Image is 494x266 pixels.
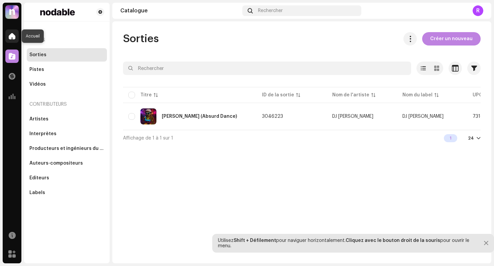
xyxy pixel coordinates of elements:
span: Rechercher [258,8,283,13]
div: Nom de l'artiste [332,92,369,98]
re-a-nav-header: Actifs [27,32,107,48]
span: 3046223 [262,114,283,119]
div: 24 [468,136,474,141]
div: Producteurs et ingénieurs du son [29,146,104,151]
re-m-nav-item: Artistes [27,112,107,126]
div: DJ [PERSON_NAME] [332,114,373,119]
img: 513c6667-dcef-4fbc-9d60-f01a681fee7b [140,108,156,124]
div: Labels [29,190,45,195]
div: Utilisez pour naviguer horizontalement. pour ouvrir le menu. [218,238,473,249]
div: R [473,5,483,16]
div: Nom du label [402,92,433,98]
div: Titre [140,92,152,98]
span: Affichage de 1 à 1 sur 1 [123,136,173,141]
re-m-nav-item: Labels [27,186,107,199]
div: ID de la sortie [262,92,294,98]
div: TUNG TUNG TUNG SAHUR (Absurd Dance) [162,114,237,119]
div: Artistes [29,116,48,122]
re-m-nav-item: Pistes [27,63,107,76]
span: Sorties [123,32,159,46]
img: 76c24b47-aeef-4864-ac4f-cb296f729043 [29,8,86,16]
re-m-nav-item: Éditeurs [27,171,107,185]
re-m-nav-item: Interprètes [27,127,107,141]
div: Vidéos [29,82,46,87]
div: Pistes [29,67,44,72]
re-m-nav-item: Vidéos [27,78,107,91]
div: Catalogue [120,8,240,13]
re-m-nav-item: Producteurs et ingénieurs du son [27,142,107,155]
re-m-nav-item: Sorties [27,48,107,62]
div: Auteurs-compositeurs [29,161,83,166]
button: Créer un nouveau [422,32,481,46]
re-a-nav-header: Contributeurs [27,96,107,112]
strong: Shift + Défilement [234,238,276,243]
div: Éditeurs [29,175,49,181]
re-m-nav-item: Auteurs-compositeurs [27,157,107,170]
div: Sorties [29,52,46,58]
img: 39a81664-4ced-4598-a294-0293f18f6a76 [5,5,19,19]
input: Rechercher [123,62,411,75]
span: Créer un nouveau [430,32,473,46]
strong: Cliquez avec le bouton droit de la souris [346,238,440,243]
div: 1 [444,134,457,142]
div: Interprètes [29,131,56,137]
span: DJ Lalala Tralalá [332,114,392,119]
span: DJ Lalala Tralalá [402,114,444,119]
